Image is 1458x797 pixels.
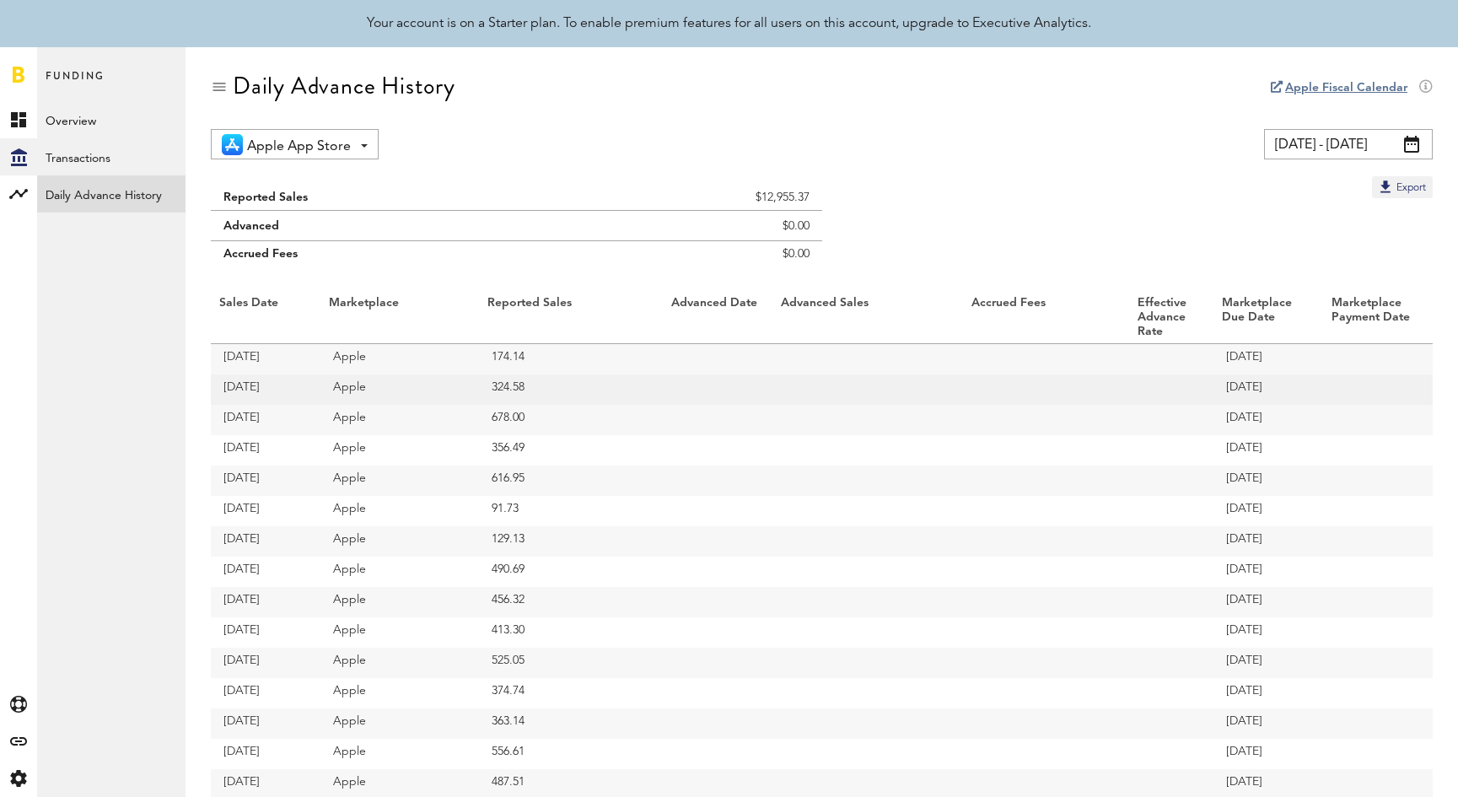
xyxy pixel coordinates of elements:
[772,292,963,344] th: Advanced Sales
[211,739,320,769] td: [DATE]
[320,587,479,617] td: Apple
[320,435,479,466] td: Apple
[320,374,479,405] td: Apple
[1129,292,1213,344] th: Effective Advance Rate
[1326,746,1441,789] iframe: Opens a widget where you can find more information
[479,557,664,587] td: 490.69
[320,557,479,587] td: Apple
[479,496,664,526] td: 91.73
[479,648,664,678] td: 525.05
[233,73,455,100] div: Daily Advance History
[479,526,664,557] td: 129.13
[479,435,664,466] td: 356.49
[479,405,664,435] td: 678.00
[222,134,243,155] img: 21.png
[320,405,479,435] td: Apple
[663,292,772,344] th: Advanced Date
[1213,708,1323,739] td: [DATE]
[37,138,186,175] a: Transactions
[211,374,320,405] td: [DATE]
[1323,292,1433,344] th: Marketplace Payment Date
[211,648,320,678] td: [DATE]
[320,617,479,648] td: Apple
[320,292,479,344] th: Marketplace
[37,175,186,213] a: Daily Advance History
[320,708,479,739] td: Apple
[1213,344,1323,374] td: [DATE]
[320,526,479,557] td: Apple
[46,66,105,101] span: Funding
[479,708,664,739] td: 363.14
[479,678,664,708] td: 374.74
[479,617,664,648] td: 413.30
[479,739,664,769] td: 556.61
[211,678,320,708] td: [DATE]
[1213,466,1323,496] td: [DATE]
[1213,648,1323,678] td: [DATE]
[1213,374,1323,405] td: [DATE]
[479,466,664,496] td: 616.95
[1213,678,1323,708] td: [DATE]
[211,241,565,276] td: Accrued Fees
[1377,178,1394,195] img: Export
[211,708,320,739] td: [DATE]
[211,292,320,344] th: Sales Date
[1372,176,1433,198] button: Export
[565,176,821,211] td: $12,955.37
[211,176,565,211] td: Reported Sales
[211,617,320,648] td: [DATE]
[320,648,479,678] td: Apple
[211,557,320,587] td: [DATE]
[1213,526,1323,557] td: [DATE]
[565,241,821,276] td: $0.00
[211,466,320,496] td: [DATE]
[1213,292,1323,344] th: Marketplace Due Date
[565,211,821,241] td: $0.00
[211,435,320,466] td: [DATE]
[211,344,320,374] td: [DATE]
[320,496,479,526] td: Apple
[211,405,320,435] td: [DATE]
[1213,739,1323,769] td: [DATE]
[479,587,664,617] td: 456.32
[1213,496,1323,526] td: [DATE]
[211,526,320,557] td: [DATE]
[479,344,664,374] td: 174.14
[211,211,565,241] td: Advanced
[320,344,479,374] td: Apple
[1213,405,1323,435] td: [DATE]
[479,292,664,344] th: Reported Sales
[37,101,186,138] a: Overview
[1213,617,1323,648] td: [DATE]
[1213,557,1323,587] td: [DATE]
[211,496,320,526] td: [DATE]
[963,292,1129,344] th: Accrued Fees
[1213,435,1323,466] td: [DATE]
[320,466,479,496] td: Apple
[1213,587,1323,617] td: [DATE]
[367,13,1091,34] div: Your account is on a Starter plan. To enable premium features for all users on this account, upgr...
[247,132,351,161] span: Apple App Store
[320,678,479,708] td: Apple
[1285,82,1407,94] a: Apple Fiscal Calendar
[479,374,664,405] td: 324.58
[320,739,479,769] td: Apple
[211,587,320,617] td: [DATE]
